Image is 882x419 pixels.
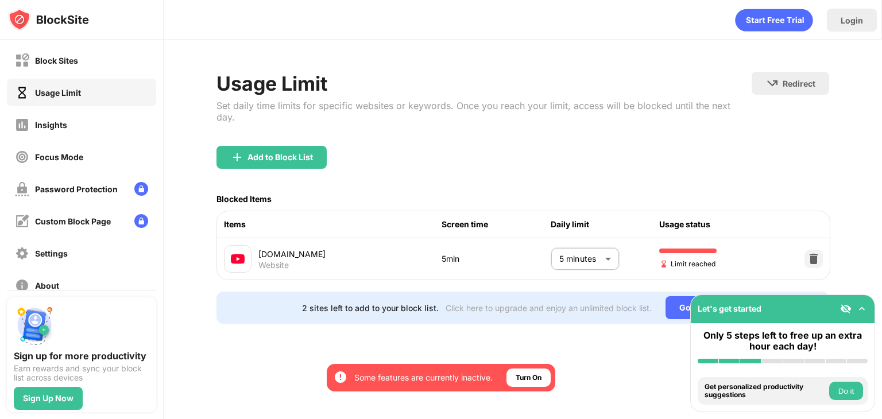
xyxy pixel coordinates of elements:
div: Items [224,218,442,231]
img: block-off.svg [15,53,29,68]
img: about-off.svg [15,278,29,293]
img: omni-setup-toggle.svg [856,303,868,315]
div: Insights [35,120,67,130]
img: logo-blocksite.svg [8,8,89,31]
div: Screen time [442,218,551,231]
div: Only 5 steps left to free up an extra hour each day! [698,330,868,352]
img: settings-off.svg [15,246,29,261]
div: Some features are currently inactive. [354,372,493,383]
div: Go Unlimited [666,296,744,319]
div: Website [258,260,289,270]
img: error-circle-white.svg [334,370,347,384]
img: customize-block-page-off.svg [15,214,29,228]
div: Usage Limit [216,72,752,95]
div: Settings [35,249,68,258]
img: hourglass-end.svg [659,259,668,269]
img: time-usage-on.svg [15,86,29,100]
div: Focus Mode [35,152,83,162]
div: Blocked Items [216,194,272,204]
div: Set daily time limits for specific websites or keywords. Once you reach your limit, access will b... [216,100,752,123]
div: About [35,281,59,290]
p: 5 minutes [559,253,601,265]
img: password-protection-off.svg [15,182,29,196]
div: Turn On [516,372,541,383]
div: Sign Up Now [23,394,73,403]
img: favicons [231,252,245,266]
div: Redirect [783,79,815,88]
div: Usage Limit [35,88,81,98]
div: Login [841,15,863,25]
img: lock-menu.svg [134,214,148,228]
div: 5min [442,253,551,265]
img: eye-not-visible.svg [840,303,852,315]
div: Block Sites [35,56,78,65]
div: Sign up for more productivity [14,350,149,362]
div: Click here to upgrade and enjoy an unlimited block list. [446,303,652,313]
img: lock-menu.svg [134,182,148,196]
img: push-signup.svg [14,304,55,346]
div: 2 sites left to add to your block list. [302,303,439,313]
div: animation [735,9,813,32]
div: Add to Block List [247,153,313,162]
div: Password Protection [35,184,118,194]
span: Limit reached [659,258,715,269]
button: Do it [829,382,863,400]
div: [DOMAIN_NAME] [258,248,442,260]
img: focus-off.svg [15,150,29,164]
div: Get personalized productivity suggestions [705,383,826,399]
img: insights-off.svg [15,118,29,132]
div: Daily limit [551,218,660,231]
div: Earn rewards and sync your block list across devices [14,364,149,382]
div: Usage status [659,218,768,231]
div: Let's get started [698,304,761,313]
div: Custom Block Page [35,216,111,226]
